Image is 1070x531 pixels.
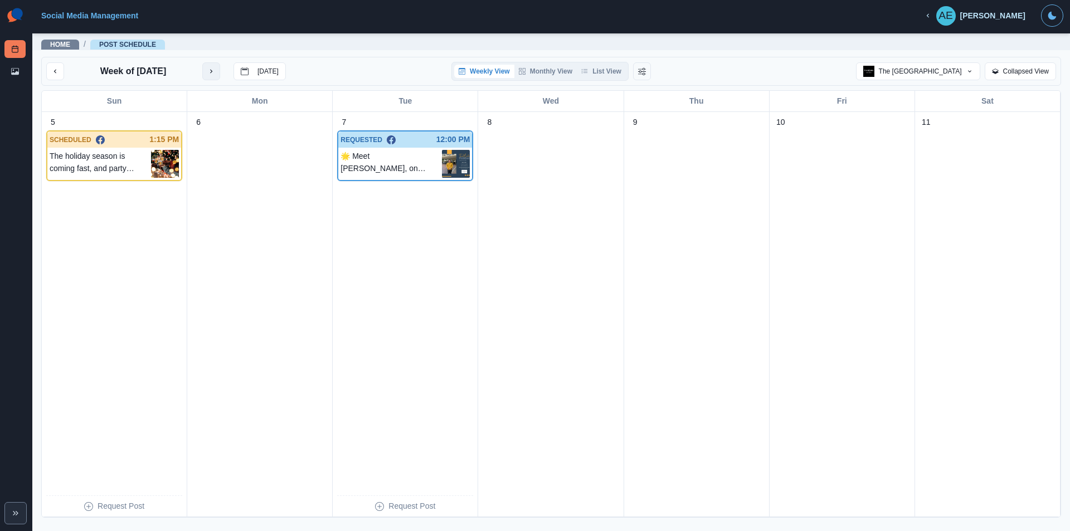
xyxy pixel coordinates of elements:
[454,65,514,78] button: Weekly View
[856,62,980,80] button: The [GEOGRAPHIC_DATA]
[938,2,953,29] div: Anastasia Elie
[257,67,279,75] p: [DATE]
[41,38,165,50] nav: breadcrumb
[770,91,915,111] div: Fri
[202,62,220,80] button: next month
[50,150,151,178] p: The holiday season is coming fast, and party plans are filling up quick. 🎉 Secure our holiday par...
[863,66,874,77] img: 78041208476
[41,11,138,20] a: Social Media Management
[624,91,770,111] div: Thu
[478,91,624,111] div: Wed
[333,91,478,111] div: Tue
[98,500,144,512] p: Request Post
[985,62,1057,80] button: Collapsed View
[960,11,1025,21] div: [PERSON_NAME]
[42,91,187,111] div: Sun
[341,150,442,178] p: 🌟 Meet [PERSON_NAME], one of the friendly faces you’ll see at our Front Desk! 👋 Always ready with...
[151,150,179,178] img: irha74hwnyuhyff6iq01
[149,134,179,145] p: 1:15 PM
[341,135,382,145] p: REQUESTED
[633,62,651,80] button: Change View Order
[1041,4,1063,27] button: Toggle Mode
[84,38,86,50] span: /
[51,116,55,128] p: 5
[514,65,577,78] button: Monthly View
[50,41,70,48] a: Home
[488,116,492,128] p: 8
[577,65,626,78] button: List View
[633,116,638,128] p: 9
[4,40,26,58] a: Post Schedule
[915,4,1034,27] button: [PERSON_NAME]
[196,116,201,128] p: 6
[99,41,156,48] a: Post Schedule
[234,62,286,80] button: go to today
[922,116,931,128] p: 11
[342,116,346,128] p: 7
[50,135,91,145] p: SCHEDULED
[4,502,27,524] button: Expand
[46,62,64,80] button: previous month
[388,500,435,512] p: Request Post
[915,91,1061,111] div: Sat
[100,65,167,78] p: Week of [DATE]
[776,116,785,128] p: 10
[4,62,26,80] a: Media Library
[436,134,470,145] p: 12:00 PM
[187,91,333,111] div: Mon
[442,150,470,178] img: ziz0243jzwbosc51mij7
